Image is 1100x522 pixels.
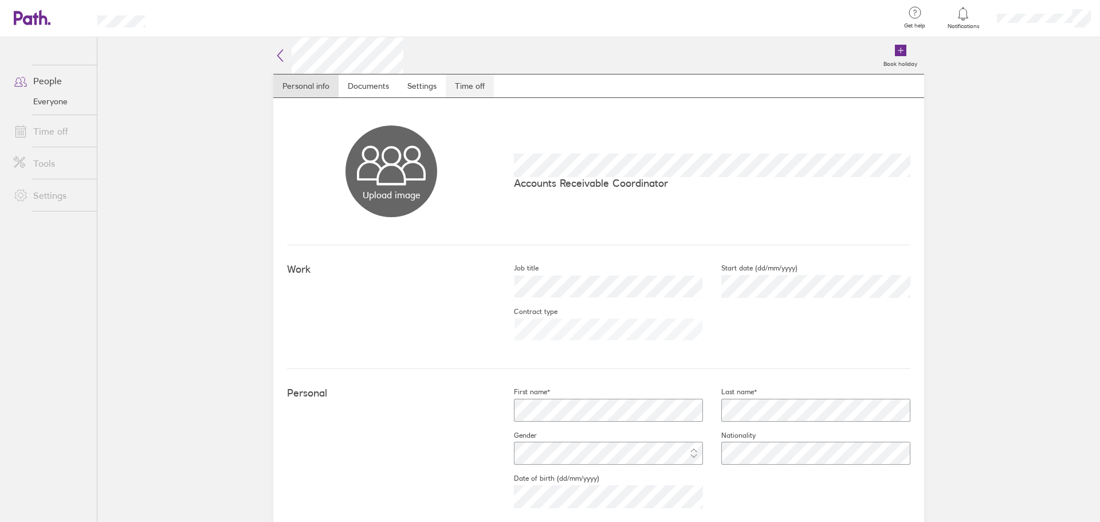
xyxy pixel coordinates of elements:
[446,74,494,97] a: Time off
[703,387,757,397] label: Last name*
[273,74,339,97] a: Personal info
[496,474,599,483] label: Date of birth (dd/mm/yyyy)
[514,177,910,189] p: Accounts Receivable Coordinator
[287,264,496,276] h4: Work
[496,307,557,316] label: Contract type
[877,57,924,68] label: Book holiday
[5,152,97,175] a: Tools
[703,431,756,440] label: Nationality
[496,387,550,397] label: First name*
[5,184,97,207] a: Settings
[877,37,924,74] a: Book holiday
[945,23,982,30] span: Notifications
[398,74,446,97] a: Settings
[945,6,982,30] a: Notifications
[287,387,496,399] h4: Personal
[5,69,97,92] a: People
[5,120,97,143] a: Time off
[703,264,797,273] label: Start date (dd/mm/yyyy)
[339,74,398,97] a: Documents
[496,431,537,440] label: Gender
[896,22,933,29] span: Get help
[496,264,539,273] label: Job title
[5,92,97,111] a: Everyone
